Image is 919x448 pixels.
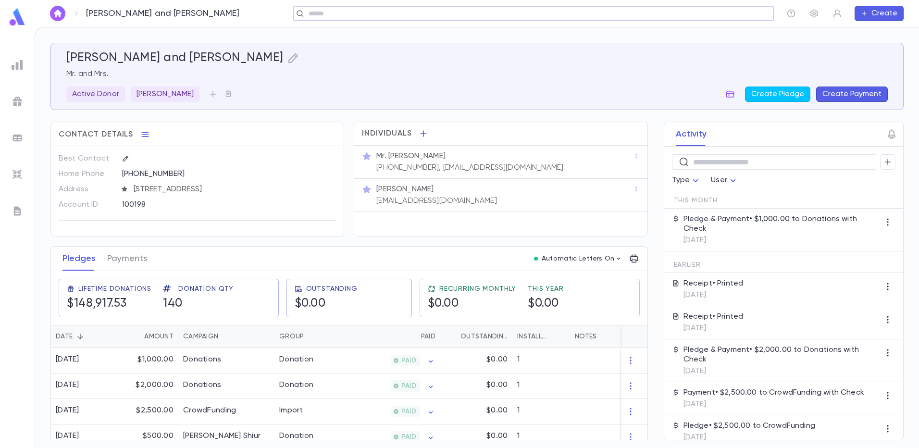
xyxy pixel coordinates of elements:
p: $0.00 [486,406,508,415]
p: $0.00 [486,355,508,364]
img: campaigns_grey.99e729a5f7ee94e3726e6486bddda8f1.svg [12,96,23,107]
div: $2,000.00 [116,373,178,399]
div: User [711,171,739,190]
div: Installments [517,325,550,348]
p: Active Donor [72,89,119,99]
div: [PERSON_NAME] [131,87,199,102]
img: batches_grey.339ca447c9d9533ef1741baa751efc33.svg [12,132,23,144]
div: Active Donor [66,87,125,102]
h5: $0.00 [528,297,559,311]
h5: [PERSON_NAME] and [PERSON_NAME] [66,51,284,65]
button: Sort [550,329,565,344]
img: home_white.a664292cf8c1dea59945f0da9f25487c.svg [52,10,63,17]
p: Address [59,182,114,197]
div: Notes [575,325,596,348]
img: imports_grey.530a8a0e642e233f2baf0ef88e8c9fcb.svg [12,169,23,180]
div: Installments [512,325,570,348]
button: Sort [406,329,421,344]
span: Recurring Monthly [439,285,516,293]
div: Donation [279,355,313,364]
button: Create Payment [816,87,888,102]
div: Amount [116,325,178,348]
p: [DATE] [683,366,880,376]
div: Paid [421,325,435,348]
p: Home Phone [59,166,114,182]
p: Automatic Letters On [542,255,615,262]
div: Donations [183,380,222,390]
p: Pledge & Payment • $1,000.00 to Donations with Check [683,214,880,234]
span: Earlier [674,261,701,269]
button: Sort [218,329,234,344]
div: $1,000.00 [116,348,178,373]
p: Payment • $2,500.00 to CrowdFunding with Check [683,388,864,398]
div: [DATE] [56,431,79,441]
span: This Month [674,197,718,204]
div: [DATE] [56,406,79,415]
span: User [711,176,727,184]
button: Create Pledge [745,87,810,102]
div: CrowdFunding [183,406,236,415]
span: PAID [397,433,420,441]
p: [EMAIL_ADDRESS][DOMAIN_NAME] [376,196,497,206]
p: [DATE] [683,399,864,409]
div: [DATE] [56,355,79,364]
p: Pledge & Payment • $2,000.00 to Donations with Check [683,345,880,364]
div: Notes [570,325,690,348]
div: Ari Sommers Shiur [183,431,261,441]
div: 1 [512,348,570,373]
p: Receipt • Printed [683,312,744,322]
button: Payments [107,247,147,271]
span: PAID [397,408,420,415]
button: Sort [73,329,88,344]
p: $0.00 [486,431,508,441]
div: Paid [347,325,440,348]
h5: 140 [163,297,183,311]
div: Outstanding [440,325,512,348]
img: letters_grey.7941b92b52307dd3b8a917253454ce1c.svg [12,205,23,217]
p: Pledge • $2,500.00 to CrowdFunding [683,421,815,431]
div: Date [51,325,116,348]
button: Sort [445,329,460,344]
span: Lifetime Donations [78,285,151,293]
p: [DATE] [683,290,744,300]
div: Group [274,325,347,348]
button: Automatic Letters On [530,252,626,265]
span: PAID [397,357,420,364]
p: Account ID [59,197,114,212]
img: logo [8,8,27,26]
div: Donation [279,380,313,390]
p: [PERSON_NAME] [376,185,434,194]
h5: $0.00 [295,297,326,311]
span: Type [672,176,690,184]
button: Pledges [62,247,96,271]
p: [PERSON_NAME] [137,89,194,99]
h5: $0.00 [428,297,459,311]
p: [DATE] [683,324,744,333]
div: 1 [512,373,570,399]
p: Mr. [PERSON_NAME] [376,151,446,161]
span: [STREET_ADDRESS] [130,185,337,194]
p: Receipt • Printed [683,279,744,288]
span: Outstanding [306,285,358,293]
p: $0.00 [486,380,508,390]
p: [DATE] [683,236,880,245]
p: [PHONE_NUMBER], [EMAIL_ADDRESS][DOMAIN_NAME] [376,163,563,173]
button: Activity [676,122,707,146]
div: [PHONE_NUMBER] [122,166,336,181]
div: Donations [183,355,222,364]
span: Donation Qty [178,285,234,293]
div: 100198 [122,197,289,212]
button: Sort [304,329,319,344]
div: Donation [279,431,313,441]
div: Type [672,171,702,190]
div: Import [279,406,303,415]
p: [PERSON_NAME] and [PERSON_NAME] [86,8,240,19]
div: Campaign [178,325,274,348]
div: $2,500.00 [116,399,178,424]
span: This Year [528,285,564,293]
div: Campaign [183,325,218,348]
p: Best Contact [59,151,114,166]
h5: $148,917.53 [67,297,127,311]
div: Outstanding [460,325,508,348]
span: Contact Details [59,130,133,139]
